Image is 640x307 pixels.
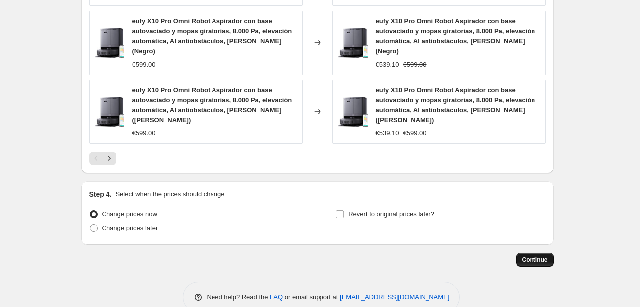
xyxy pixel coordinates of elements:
[376,128,399,138] div: €539.10
[89,152,116,165] nav: Pagination
[403,128,427,138] strike: €599.00
[103,152,116,165] button: Next
[376,17,535,55] span: eufy X10 Pro Omni Robot Aspirador con base autovaciado y mopas giratorias, 8.000 Pa, elevación au...
[376,86,535,124] span: eufy X10 Pro Omni Robot Aspirador con base autovaciado y mopas giratorias, 8.000 Pa, elevación au...
[376,60,399,70] div: €539.10
[132,17,292,55] span: eufy X10 Pro Omni Robot Aspirador con base autovaciado y mopas giratorias, 8.000 Pa, elevación au...
[270,293,283,301] a: FAQ
[102,210,157,218] span: Change prices now
[95,97,124,127] img: 61z8eeUwOvL._AC_SL1500_80x.jpg
[338,28,368,58] img: 61z8eeUwOvL._AC_SL1500_80x.jpg
[132,128,156,138] div: €599.00
[522,256,548,264] span: Continue
[132,60,156,70] div: €599.00
[115,189,224,199] p: Select when the prices should change
[283,293,340,301] span: or email support at
[207,293,270,301] span: Need help? Read the
[89,189,112,199] h2: Step 4.
[132,86,292,124] span: eufy X10 Pro Omni Robot Aspirador con base autovaciado y mopas giratorias, 8.000 Pa, elevación au...
[348,210,434,218] span: Revert to original prices later?
[340,293,449,301] a: [EMAIL_ADDRESS][DOMAIN_NAME]
[102,224,158,231] span: Change prices later
[403,60,427,70] strike: €599.00
[95,28,124,58] img: 61z8eeUwOvL._AC_SL1500_80x.jpg
[338,97,368,127] img: 61z8eeUwOvL._AC_SL1500_80x.jpg
[516,253,554,267] button: Continue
